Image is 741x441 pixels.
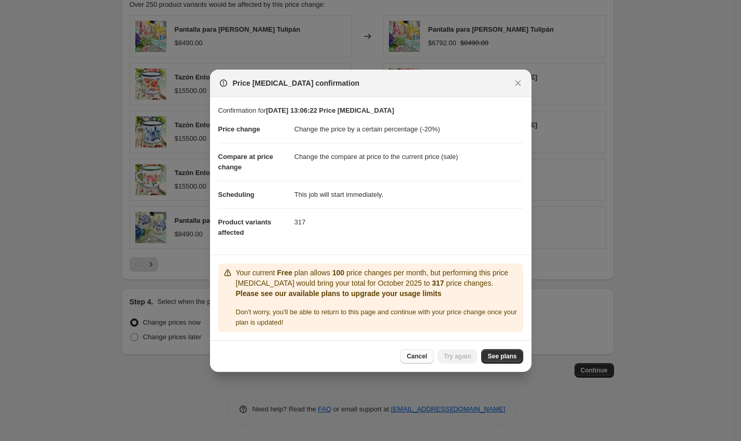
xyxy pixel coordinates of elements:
[511,76,525,90] button: Close
[218,191,255,198] span: Scheduling
[277,269,292,277] b: Free
[218,105,523,116] p: Confirmation for
[236,268,519,288] p: Your current plan allows price changes per month, but performing this price [MEDICAL_DATA] would ...
[400,349,433,364] button: Cancel
[407,352,427,360] span: Cancel
[332,269,344,277] b: 100
[295,143,523,170] dd: Change the compare at price to the current price (sale)
[487,352,516,360] span: See plans
[218,218,272,236] span: Product variants affected
[218,125,260,133] span: Price change
[432,279,444,287] b: 317
[295,208,523,236] dd: 317
[218,153,273,171] span: Compare at price change
[236,308,517,326] span: Don ' t worry, you ' ll be able to return to this page and continue with your price change once y...
[266,106,394,114] b: [DATE] 13:06:22 Price [MEDICAL_DATA]
[233,78,360,88] span: Price [MEDICAL_DATA] confirmation
[236,288,519,299] p: Please see our available plans to upgrade your usage limits
[295,181,523,208] dd: This job will start immediately.
[481,349,523,364] a: See plans
[295,116,523,143] dd: Change the price by a certain percentage (-20%)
